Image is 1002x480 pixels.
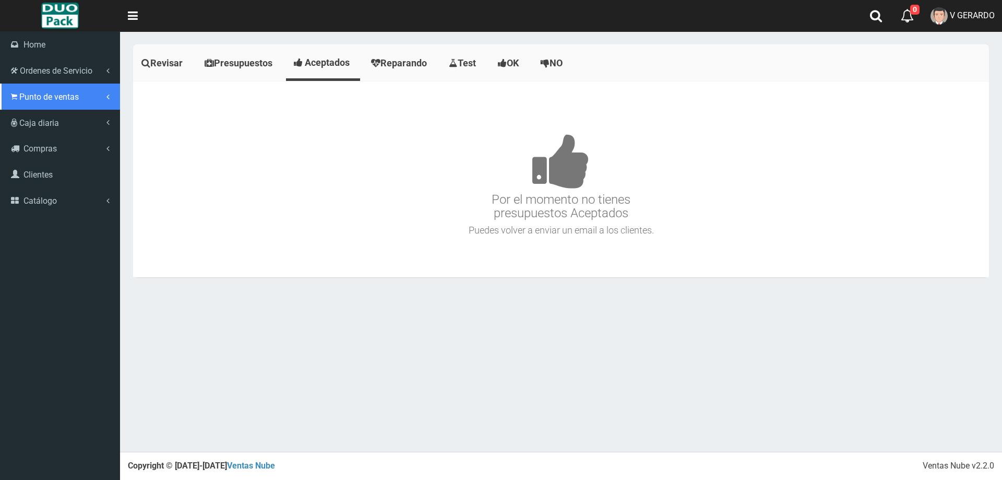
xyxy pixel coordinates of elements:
a: Aceptados [286,47,360,78]
span: V GERARDO [950,10,995,20]
span: Revisar [150,57,183,68]
span: Caja diaria [19,118,59,128]
a: Reparando [363,47,438,79]
span: Compras [23,144,57,154]
h4: Puedes volver a enviar un email a los clientes. [136,225,986,236]
h3: Por el momento no tienes presupuestos Aceptados [136,102,986,220]
span: Reparando [380,57,427,68]
span: Ordenes de Servicio [20,66,92,76]
a: Test [440,47,487,79]
a: OK [490,47,530,79]
strong: Copyright © [DATE]-[DATE] [128,461,275,471]
span: Clientes [23,170,53,180]
span: Presupuestos [214,57,272,68]
span: 0 [910,5,920,15]
a: Ventas Nube [227,461,275,471]
span: NO [550,57,563,68]
a: Revisar [133,47,194,79]
span: Punto de ventas [19,92,79,102]
span: Test [458,57,476,68]
span: OK [507,57,519,68]
img: Logo grande [41,3,78,29]
div: Ventas Nube v2.2.0 [923,460,994,472]
a: Presupuestos [196,47,283,79]
img: User Image [931,7,948,25]
span: Aceptados [305,57,350,68]
a: NO [532,47,574,79]
span: Catálogo [23,196,57,206]
span: Home [23,40,45,50]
